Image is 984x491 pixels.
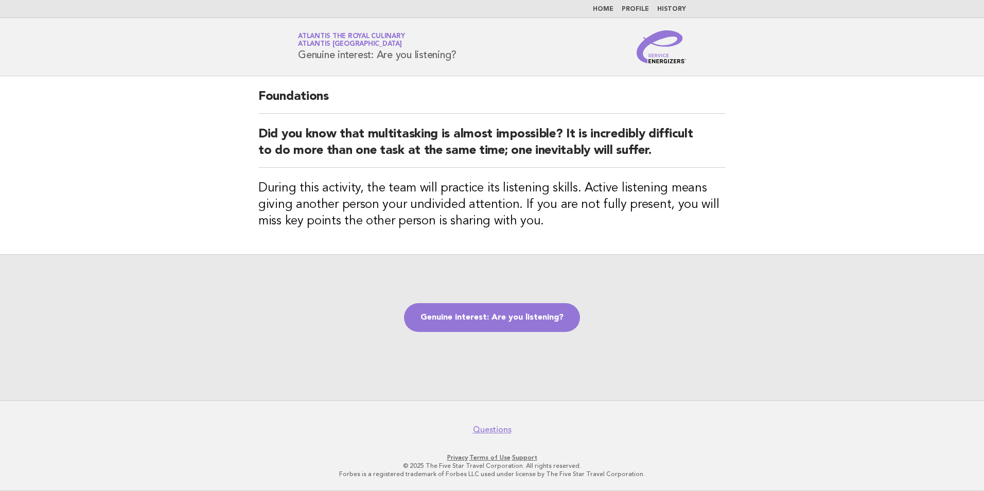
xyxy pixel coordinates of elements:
[298,33,405,47] a: Atlantis the Royal CulinaryAtlantis [GEOGRAPHIC_DATA]
[593,6,613,12] a: Home
[637,30,686,63] img: Service Energizers
[469,454,511,461] a: Terms of Use
[622,6,649,12] a: Profile
[298,41,402,48] span: Atlantis [GEOGRAPHIC_DATA]
[447,454,468,461] a: Privacy
[298,33,456,60] h1: Genuine interest: Are you listening?
[177,470,807,478] p: Forbes is a registered trademark of Forbes LLC used under license by The Five Star Travel Corpora...
[258,89,726,114] h2: Foundations
[404,303,580,332] a: Genuine interest: Are you listening?
[258,180,726,230] h3: During this activity, the team will practice its listening skills. Active listening means giving ...
[177,453,807,462] p: · ·
[473,425,512,435] a: Questions
[177,462,807,470] p: © 2025 The Five Star Travel Corporation. All rights reserved.
[512,454,537,461] a: Support
[657,6,686,12] a: History
[258,126,726,168] h2: Did you know that multitasking is almost impossible? It is incredibly difficult to do more than o...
